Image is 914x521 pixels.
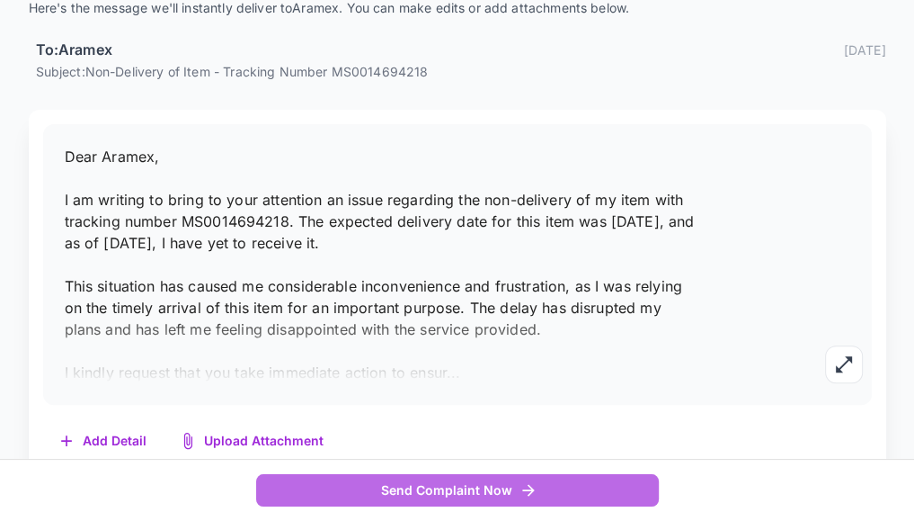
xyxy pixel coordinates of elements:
[844,40,886,59] p: [DATE]
[36,62,886,81] p: Subject: Non-Delivery of Item - Tracking Number MS0014694218
[65,148,695,382] span: Dear Aramex, I am writing to bring to your attention an issue regarding the non-delivery of my it...
[256,474,659,508] button: Send Complaint Now
[43,423,164,460] button: Add Detail
[447,364,460,382] span: ...
[164,423,342,460] button: Upload Attachment
[36,39,112,62] h6: To: Aramex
